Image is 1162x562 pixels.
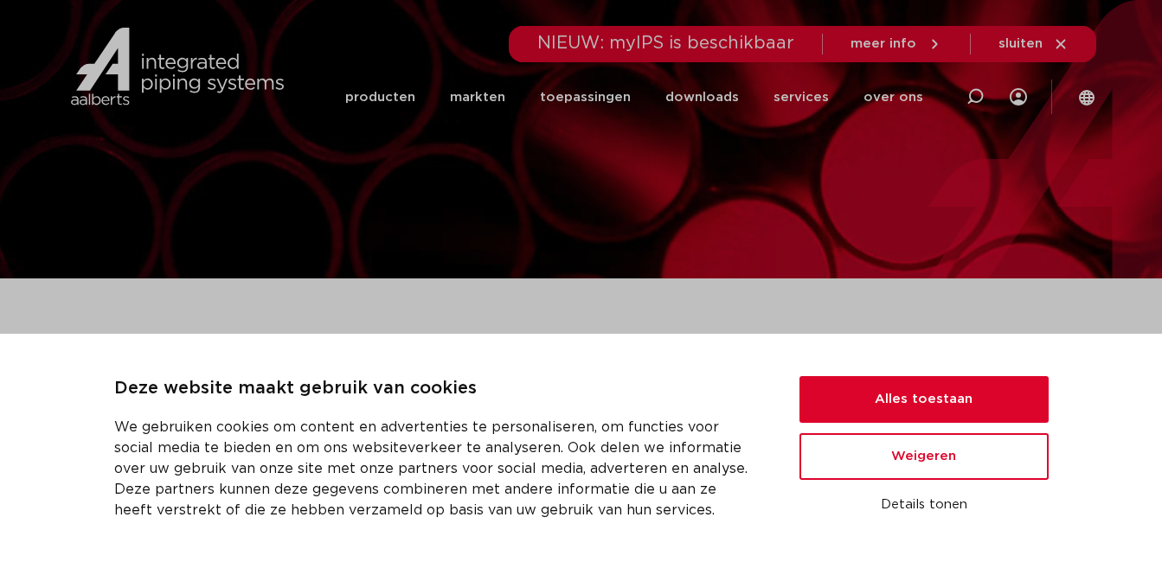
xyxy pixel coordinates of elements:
[345,62,923,132] nav: Menu
[799,490,1049,520] button: Details tonen
[774,91,829,104] font: services
[114,375,758,403] p: Deze website maakt gebruik van cookies
[851,37,916,50] span: meer info
[345,62,415,132] a: producten
[75,287,1088,342] h1: Pagina niet gevonden
[450,62,505,132] a: markten
[537,35,794,52] span: NIEUW: myIPS is beschikbaar
[863,91,923,104] font: over ons
[851,36,942,52] a: meer info
[998,37,1043,50] span: sluiten
[540,62,631,132] a: toepassingen
[799,433,1049,480] button: Weigeren
[998,36,1069,52] a: sluiten
[114,417,758,520] p: We gebruiken cookies om content en advertenties te personaliseren, om functies voor social media ...
[665,91,739,104] font: downloads
[799,376,1049,423] button: Alles toestaan
[1010,62,1027,132] div: my IPS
